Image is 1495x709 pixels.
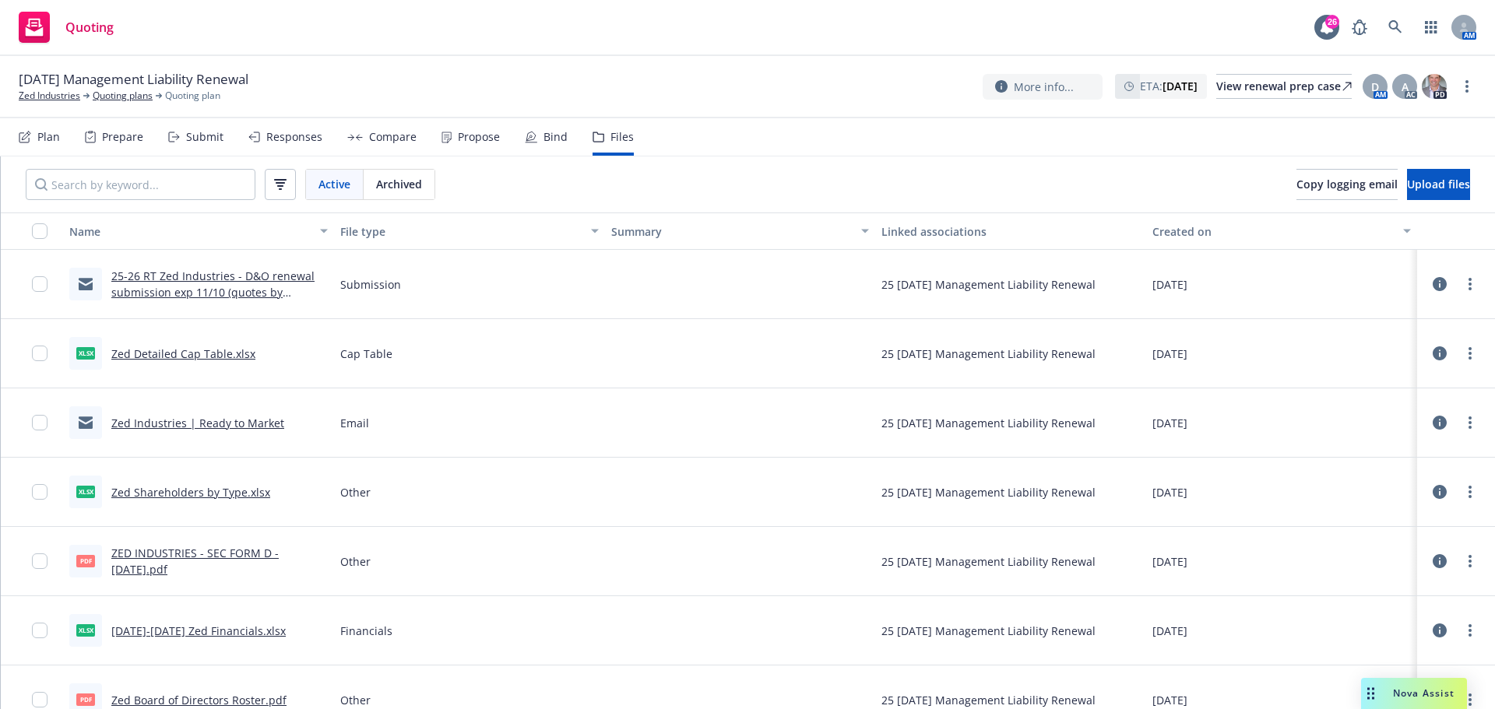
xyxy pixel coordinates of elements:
[19,89,80,103] a: Zed Industries
[881,346,1096,362] div: 25 [DATE] Management Liability Renewal
[881,415,1096,431] div: 25 [DATE] Management Liability Renewal
[1296,169,1398,200] button: Copy logging email
[111,416,284,430] a: Zed Industries | Ready to Market
[1216,75,1352,98] div: View renewal prep case
[340,276,401,293] span: Submission
[12,5,120,49] a: Quoting
[1380,12,1411,43] a: Search
[1152,692,1187,708] span: [DATE]
[1014,79,1074,95] span: More info...
[32,276,47,292] input: Toggle Row Selected
[334,212,605,250] button: File type
[1296,177,1398,191] span: Copy logging email
[605,212,876,250] button: Summary
[32,346,47,361] input: Toggle Row Selected
[1152,553,1187,570] span: [DATE]
[881,623,1096,639] div: 25 [DATE] Management Liability Renewal
[1361,678,1381,709] div: Drag to move
[76,486,95,497] span: xlsx
[111,546,279,577] a: ZED INDUSTRIES - SEC FORM D - [DATE].pdf
[610,131,634,143] div: Files
[1393,686,1455,700] span: Nova Assist
[611,223,853,240] div: Summary
[165,89,220,103] span: Quoting plan
[63,212,334,250] button: Name
[32,223,47,239] input: Select all
[1461,275,1479,293] a: more
[19,70,248,89] span: [DATE] Management Liability Renewal
[1402,79,1409,95] span: A
[32,692,47,707] input: Toggle Row Selected
[266,131,322,143] div: Responses
[186,131,223,143] div: Submit
[1461,413,1479,432] a: more
[458,131,500,143] div: Propose
[1152,484,1187,500] span: [DATE]
[340,223,582,240] div: File type
[1216,74,1352,99] a: View renewal prep case
[881,553,1096,570] div: 25 [DATE] Management Liability Renewal
[76,624,95,636] span: xlsx
[1371,79,1379,95] span: D
[32,623,47,638] input: Toggle Row Selected
[93,89,153,103] a: Quoting plans
[875,212,1146,250] button: Linked associations
[369,131,417,143] div: Compare
[76,347,95,359] span: xlsx
[69,223,311,240] div: Name
[1152,623,1187,639] span: [DATE]
[318,176,350,192] span: Active
[32,484,47,500] input: Toggle Row Selected
[1361,678,1467,709] button: Nova Assist
[111,623,286,638] a: [DATE]-[DATE] Zed Financials.xlsx
[340,346,392,362] span: Cap Table
[1461,690,1479,709] a: more
[340,484,371,500] span: Other
[37,131,60,143] div: Plan
[1163,79,1198,93] strong: [DATE]
[102,131,143,143] div: Prepare
[1461,344,1479,363] a: more
[881,484,1096,500] div: 25 [DATE] Management Liability Renewal
[1461,621,1479,640] a: more
[1152,415,1187,431] span: [DATE]
[376,176,422,192] span: Archived
[111,693,287,707] a: Zed Board of Directors Roster.pdf
[76,555,95,567] span: pdf
[340,415,369,431] span: Email
[1344,12,1375,43] a: Report a Bug
[340,692,371,708] span: Other
[1325,15,1339,29] div: 26
[983,74,1103,100] button: More info...
[543,131,568,143] div: Bind
[111,485,270,500] a: Zed Shareholders by Type.xlsx
[1407,177,1470,191] span: Upload files
[1146,212,1417,250] button: Created on
[881,276,1096,293] div: 25 [DATE] Management Liability Renewal
[32,415,47,430] input: Toggle Row Selected
[111,346,255,361] a: Zed Detailed Cap Table.xlsx
[340,553,371,570] span: Other
[1152,346,1187,362] span: [DATE]
[1152,276,1187,293] span: [DATE]
[1458,77,1476,96] a: more
[1461,483,1479,501] a: more
[111,269,315,316] a: 25-26 RT Zed Industries - D&O renewal submission exp 11/10 (quotes by 10/10).msg
[881,692,1096,708] div: 25 [DATE] Management Liability Renewal
[1422,74,1447,99] img: photo
[1407,169,1470,200] button: Upload files
[1461,552,1479,570] a: more
[32,553,47,569] input: Toggle Row Selected
[26,169,255,200] input: Search by keyword...
[340,623,392,639] span: Financials
[881,223,1140,240] div: Linked associations
[65,21,114,33] span: Quoting
[1416,12,1447,43] a: Switch app
[1152,223,1394,240] div: Created on
[1140,78,1198,94] span: ETA :
[76,693,95,705] span: pdf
